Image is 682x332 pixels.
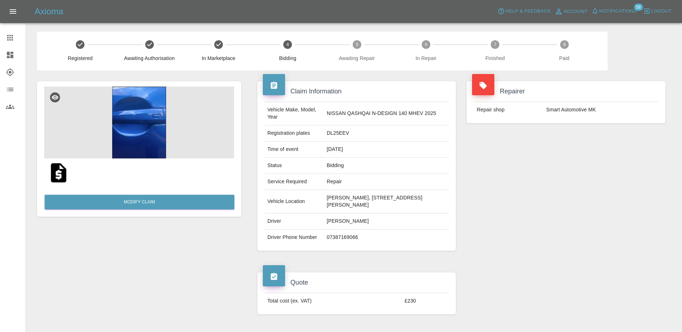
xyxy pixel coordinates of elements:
text: 8 [563,42,566,47]
td: [PERSON_NAME] [324,213,449,230]
h4: Repairer [472,87,660,96]
td: Total cost (ex. VAT) [265,293,402,309]
img: original/767b59a6-a23e-428f-be4f-0ba1bfb66cf1 [47,161,70,184]
span: Paid [532,55,596,62]
text: 7 [494,42,496,47]
span: In Repair [394,55,458,62]
td: NISSAN QASHQAI N-DESIGN 140 MHEV 2025 [324,102,449,125]
td: DL25EEV [324,125,449,142]
span: Awaiting Repair [325,55,388,62]
span: In Marketplace [187,55,250,62]
td: Vehicle Location [265,190,324,213]
h4: Quote [263,278,451,287]
span: Finished [463,55,527,62]
span: Account [564,8,588,16]
td: Status [265,158,324,174]
td: £230 [402,293,449,309]
td: [DATE] [324,142,449,158]
span: Registered [49,55,112,62]
a: Modify Claim [45,195,234,209]
td: Smart Automotive MK [543,102,658,118]
td: Time of event [265,142,324,158]
td: Vehicle Make, Model, Year [265,102,324,125]
span: Logout [651,7,672,15]
td: Service Required [265,174,324,190]
td: Driver Phone Number [265,230,324,245]
td: Repair shop [474,102,543,118]
a: Account [553,6,590,17]
td: Driver [265,213,324,230]
td: Registration plates [265,125,324,142]
button: Open drawer [4,3,22,20]
span: Help & Feedback [505,7,550,15]
h5: Axioma [35,6,63,17]
h4: Claim Information [263,87,451,96]
text: 6 [425,42,427,47]
img: ef19ccc4-c207-45e0-95af-5fd12bc34171 [44,87,234,158]
button: Logout [641,6,673,17]
td: 07387169066 [324,230,449,245]
span: Bidding [256,55,319,62]
td: Bidding [324,158,449,174]
td: [PERSON_NAME], [STREET_ADDRESS][PERSON_NAME] [324,190,449,213]
td: Repair [324,174,449,190]
span: Notifications [599,7,637,15]
button: Help & Feedback [496,6,552,17]
button: Notifications [590,6,638,17]
span: 58 [634,4,643,11]
span: Awaiting Authorisation [118,55,181,62]
text: 4 [287,42,289,47]
text: 5 [356,42,358,47]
